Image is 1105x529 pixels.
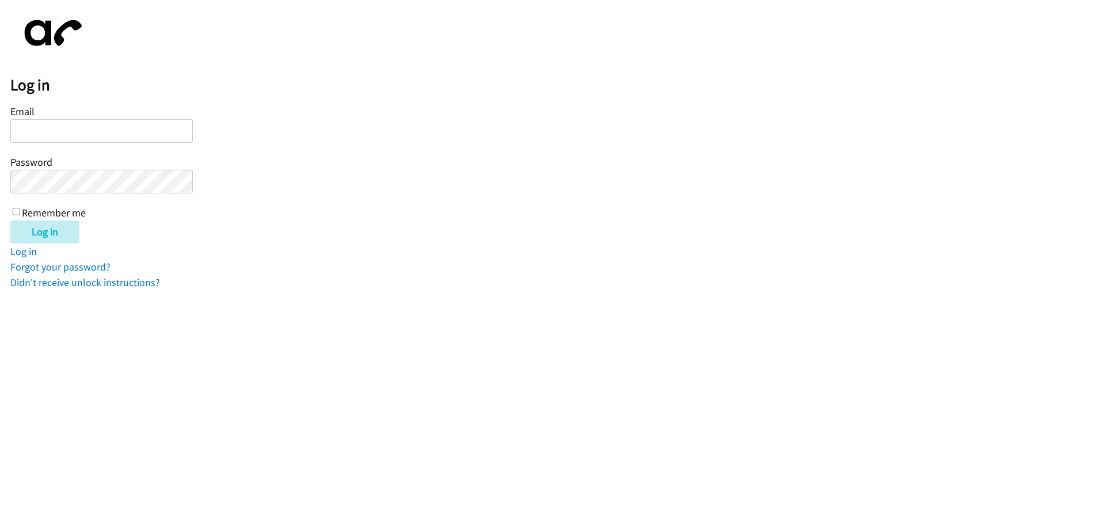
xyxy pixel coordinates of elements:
[10,220,79,243] input: Log in
[10,10,91,56] img: aphone-8a226864a2ddd6a5e75d1ebefc011f4aa8f32683c2d82f3fb0802fe031f96514.svg
[10,105,35,118] label: Email
[22,206,86,219] label: Remember me
[10,260,110,273] a: Forgot your password?
[10,276,160,289] a: Didn't receive unlock instructions?
[10,75,1105,95] h2: Log in
[10,245,37,258] a: Log in
[10,155,52,169] label: Password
